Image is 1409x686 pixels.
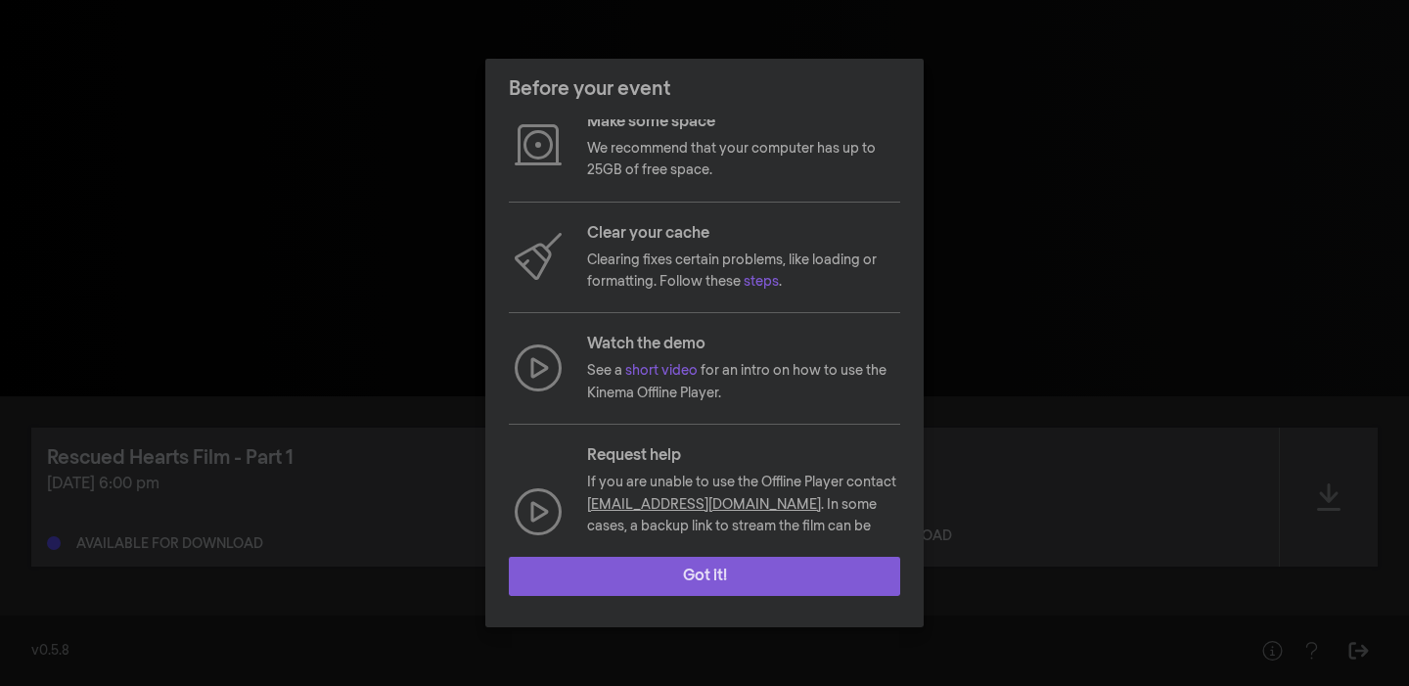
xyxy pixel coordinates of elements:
p: Clear your cache [587,222,900,246]
a: short video [625,364,698,378]
p: Request help [587,444,900,468]
p: See a for an intro on how to use the Kinema Offline Player. [587,360,900,404]
button: Got it! [509,557,900,596]
header: Before your event [485,59,924,119]
a: steps [744,275,779,289]
p: Watch the demo [587,333,900,356]
p: Clearing fixes certain problems, like loading or formatting. Follow these . [587,250,900,294]
p: Make some space [587,111,900,134]
p: We recommend that your computer has up to 25GB of free space. [587,138,900,182]
p: If you are unable to use the Offline Player contact . In some cases, a backup link to stream the ... [587,472,900,581]
a: [EMAIL_ADDRESS][DOMAIN_NAME] [587,498,821,512]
